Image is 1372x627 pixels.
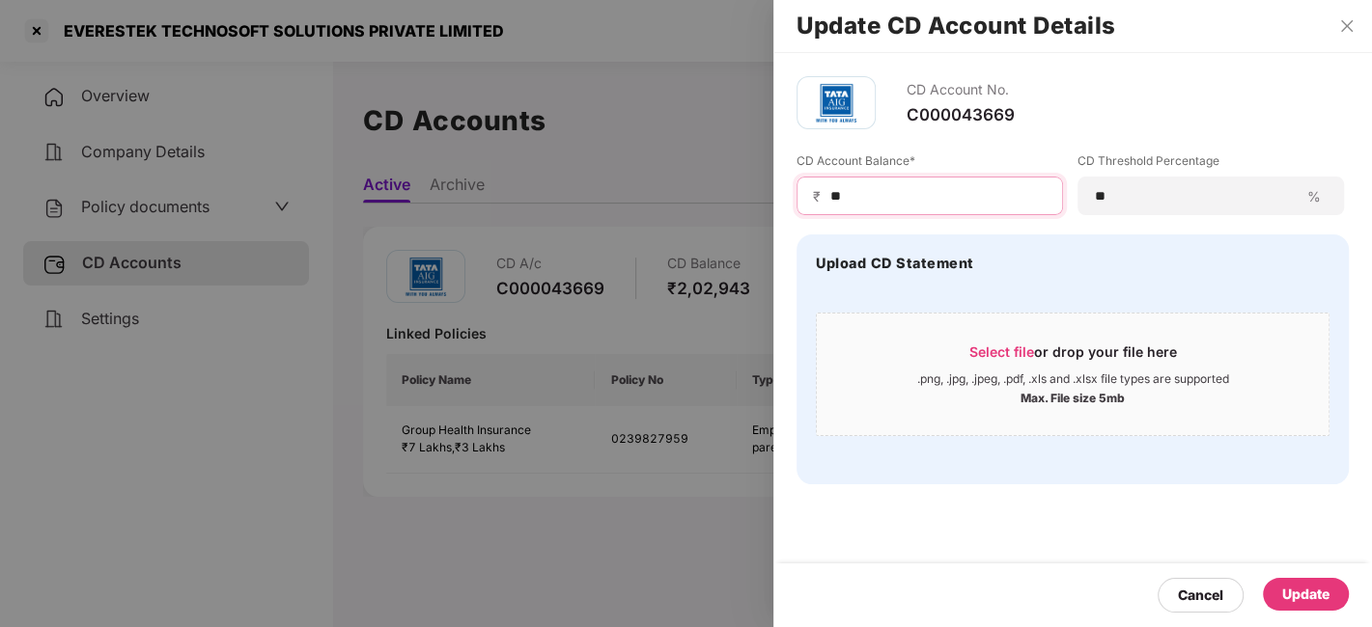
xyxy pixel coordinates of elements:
[1300,187,1329,205] span: %
[797,152,1063,177] label: CD Account Balance*
[907,76,1015,104] div: CD Account No.
[817,328,1329,421] span: Select fileor drop your file here.png, .jpg, .jpeg, .pdf, .xls and .xlsx file types are supported...
[816,254,974,273] h4: Upload CD Statement
[907,104,1015,125] div: C000043669
[1333,17,1360,35] button: Close
[1021,387,1125,406] div: Max. File size 5mb
[1078,152,1344,177] label: CD Threshold Percentage
[807,74,865,132] img: tatag.png
[969,342,1177,371] div: or drop your file here
[1339,18,1355,34] span: close
[969,343,1034,360] span: Select file
[1178,585,1223,606] div: Cancel
[797,15,1349,37] h2: Update CD Account Details
[1282,584,1330,605] div: Update
[917,371,1229,387] div: .png, .jpg, .jpeg, .pdf, .xls and .xlsx file types are supported
[813,187,828,205] span: ₹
